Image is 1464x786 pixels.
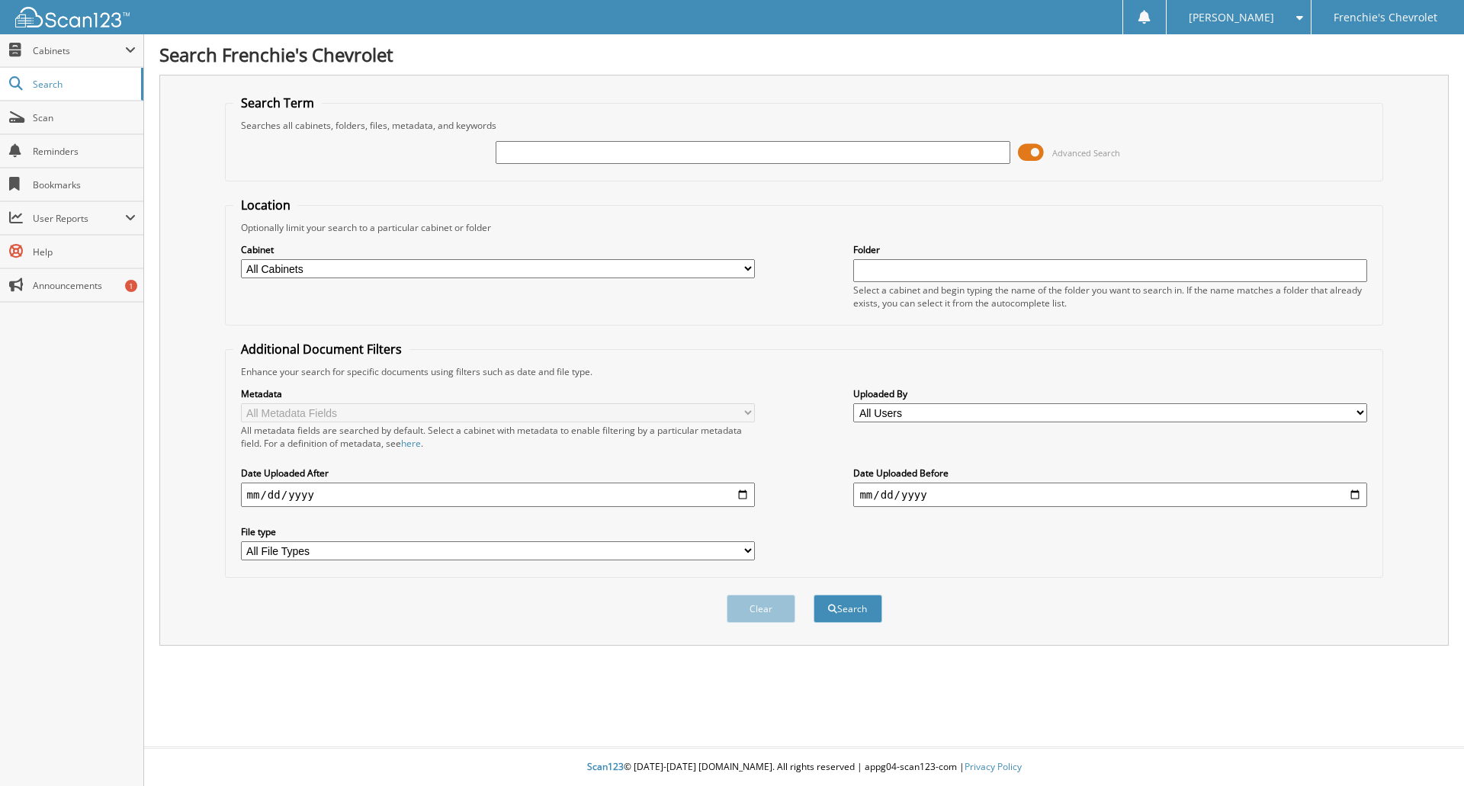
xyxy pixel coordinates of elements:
[241,387,755,400] label: Metadata
[33,145,136,158] span: Reminders
[241,243,755,256] label: Cabinet
[853,483,1367,507] input: end
[1052,147,1120,159] span: Advanced Search
[814,595,882,623] button: Search
[241,424,755,450] div: All metadata fields are searched by default. Select a cabinet with metadata to enable filtering b...
[33,212,125,225] span: User Reports
[241,483,755,507] input: start
[15,7,130,27] img: scan123-logo-white.svg
[233,95,322,111] legend: Search Term
[1189,13,1274,22] span: [PERSON_NAME]
[233,119,1376,132] div: Searches all cabinets, folders, files, metadata, and keywords
[33,111,136,124] span: Scan
[233,341,409,358] legend: Additional Document Filters
[233,221,1376,234] div: Optionally limit your search to a particular cabinet or folder
[144,749,1464,786] div: © [DATE]-[DATE] [DOMAIN_NAME]. All rights reserved | appg04-scan123-com |
[587,760,624,773] span: Scan123
[159,42,1449,67] h1: Search Frenchie's Chevrolet
[853,467,1367,480] label: Date Uploaded Before
[233,197,298,213] legend: Location
[241,467,755,480] label: Date Uploaded After
[33,44,125,57] span: Cabinets
[853,243,1367,256] label: Folder
[233,365,1376,378] div: Enhance your search for specific documents using filters such as date and file type.
[1334,13,1437,22] span: Frenchie's Chevrolet
[33,178,136,191] span: Bookmarks
[853,387,1367,400] label: Uploaded By
[33,245,136,258] span: Help
[241,525,755,538] label: File type
[853,284,1367,310] div: Select a cabinet and begin typing the name of the folder you want to search in. If the name match...
[401,437,421,450] a: here
[727,595,795,623] button: Clear
[965,760,1022,773] a: Privacy Policy
[33,78,133,91] span: Search
[33,279,136,292] span: Announcements
[125,280,137,292] div: 1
